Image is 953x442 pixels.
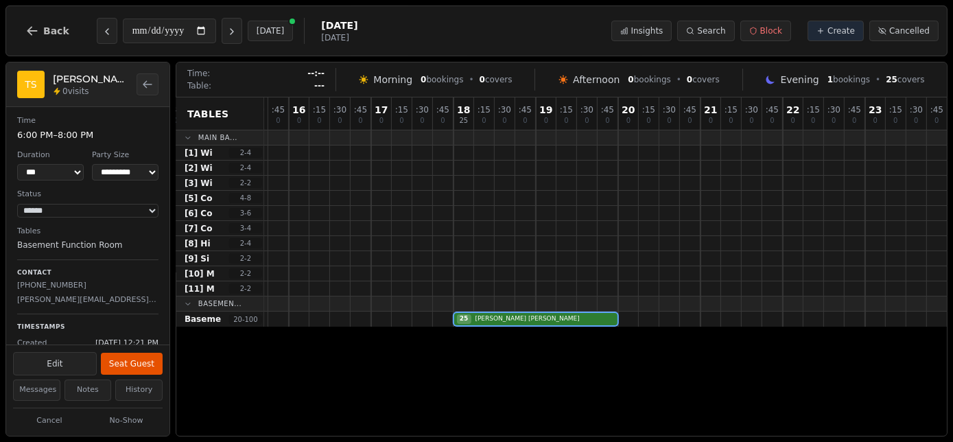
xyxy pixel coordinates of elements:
button: Notes [64,380,112,401]
p: [PHONE_NUMBER] [17,280,158,292]
dt: Duration [17,150,84,161]
span: 3 - 6 [229,208,262,218]
span: 0 [379,117,384,124]
dt: Party Size [92,150,158,161]
span: 0 [770,117,774,124]
span: 2 - 4 [229,148,262,158]
span: : 45 [436,106,449,114]
span: : 15 [313,106,326,114]
span: 0 [358,117,362,124]
span: Afternoon [573,73,620,86]
span: 23 [869,105,882,115]
span: : 15 [478,106,491,114]
span: : 30 [745,106,758,114]
span: : 30 [663,106,676,114]
span: [11] M [185,283,215,294]
span: 3 - 4 [229,223,262,233]
span: 2 - 2 [229,253,262,264]
button: Create [808,21,864,41]
span: : 15 [642,106,655,114]
span: 4 - 8 [229,193,262,203]
span: [1] Wi [185,148,213,159]
span: Create [827,25,855,36]
span: • [469,74,474,85]
dd: 6:00 PM – 8:00 PM [17,128,158,142]
span: [2] Wi [185,163,213,174]
span: 0 [667,117,671,124]
span: 0 [626,117,631,124]
span: Table: [187,80,211,91]
span: • [875,74,880,85]
span: Insights [631,25,663,36]
span: [6] Co [185,208,213,219]
span: 0 [317,117,321,124]
div: TS [17,71,45,98]
span: 0 [729,117,733,124]
p: [PERSON_NAME][EMAIL_ADDRESS][PERSON_NAME][DOMAIN_NAME] [17,294,158,306]
span: 0 [893,117,897,124]
button: [DATE] [248,21,294,41]
span: --:-- [307,68,325,79]
span: [3] Wi [185,178,213,189]
span: : 30 [333,106,346,114]
dt: Status [17,189,158,200]
span: 0 [421,75,426,84]
span: : 15 [889,106,902,114]
span: 20 [622,105,635,115]
span: : 45 [519,106,532,114]
span: 25 [457,314,471,324]
span: 0 [852,117,856,124]
span: : 30 [580,106,593,114]
span: [9] Si [185,253,209,264]
span: 0 [605,117,609,124]
span: 0 [811,117,815,124]
span: Evening [780,73,819,86]
span: : 15 [560,106,573,114]
span: 25 [886,75,897,84]
span: Search [697,25,725,36]
span: Basemen... [198,299,242,309]
span: [PERSON_NAME] [PERSON_NAME] [473,314,615,324]
span: [DATE] [321,19,357,32]
span: 0 [297,117,301,124]
span: 2 - 4 [229,163,262,173]
span: 0 [934,117,939,124]
button: Insights [611,21,672,41]
h2: [PERSON_NAME] [PERSON_NAME] [53,72,128,86]
button: Cancel [13,412,86,430]
span: covers [886,74,924,85]
span: : 30 [827,106,840,114]
span: Cancelled [889,25,930,36]
span: 0 [564,117,568,124]
span: bookings [421,74,463,85]
span: 0 [480,75,485,84]
span: 18 [457,105,470,115]
span: : 30 [498,106,511,114]
span: [7] Co [185,223,213,234]
span: : 45 [601,106,614,114]
span: 0 visits [62,86,89,97]
span: : 45 [930,106,943,114]
button: Next day [222,18,242,44]
p: Timestamps [17,323,158,332]
span: covers [480,74,513,85]
span: : 15 [725,106,738,114]
span: 0 [544,117,548,124]
span: --- [314,80,325,91]
span: [5] Co [185,193,213,204]
dt: Time [17,115,158,127]
span: 0 [628,75,633,84]
span: 0 [914,117,918,124]
span: covers [687,74,720,85]
span: Baseme [185,314,221,325]
span: : 30 [416,106,429,114]
span: 0 [338,117,342,124]
span: : 45 [766,106,779,114]
span: 25 [460,117,469,124]
button: No-Show [90,412,163,430]
span: 0 [646,117,650,124]
span: : 45 [683,106,696,114]
span: [DATE] 12:21 PM [95,338,158,349]
button: Seat Guest [101,353,163,375]
span: 2 - 2 [229,283,262,294]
